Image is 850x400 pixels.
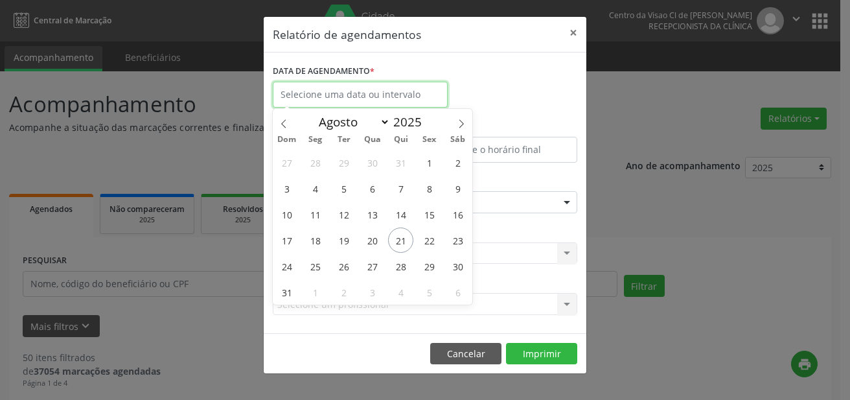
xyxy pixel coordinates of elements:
span: Agosto 5, 2025 [331,176,356,201]
span: Agosto 1, 2025 [417,150,442,175]
span: Agosto 13, 2025 [360,202,385,227]
span: Agosto 10, 2025 [274,202,299,227]
span: Setembro 3, 2025 [360,279,385,305]
span: Agosto 2, 2025 [445,150,470,175]
span: Setembro 6, 2025 [445,279,470,305]
span: Agosto 25, 2025 [303,253,328,279]
span: Agosto 31, 2025 [274,279,299,305]
span: Ter [330,135,358,144]
span: Seg [301,135,330,144]
span: Agosto 4, 2025 [303,176,328,201]
span: Agosto 27, 2025 [360,253,385,279]
span: Agosto 7, 2025 [388,176,413,201]
span: Setembro 5, 2025 [417,279,442,305]
span: Julho 31, 2025 [388,150,413,175]
h5: Relatório de agendamentos [273,26,421,43]
span: Agosto 19, 2025 [331,228,356,253]
span: Agosto 6, 2025 [360,176,385,201]
span: Agosto 14, 2025 [388,202,413,227]
button: Imprimir [506,343,577,365]
select: Month [312,113,390,131]
label: ATÉ [428,117,577,137]
input: Selecione o horário final [428,137,577,163]
span: Agosto 12, 2025 [331,202,356,227]
button: Cancelar [430,343,501,365]
span: Agosto 26, 2025 [331,253,356,279]
span: Agosto 22, 2025 [417,228,442,253]
span: Agosto 21, 2025 [388,228,413,253]
span: Agosto 30, 2025 [445,253,470,279]
span: Dom [273,135,301,144]
span: Agosto 16, 2025 [445,202,470,227]
input: Selecione uma data ou intervalo [273,82,448,108]
span: Qui [387,135,415,144]
span: Agosto 8, 2025 [417,176,442,201]
input: Year [390,113,433,130]
span: Julho 27, 2025 [274,150,299,175]
span: Setembro 1, 2025 [303,279,328,305]
span: Setembro 2, 2025 [331,279,356,305]
span: Setembro 4, 2025 [388,279,413,305]
span: Qua [358,135,387,144]
span: Julho 30, 2025 [360,150,385,175]
button: Close [560,17,586,49]
label: DATA DE AGENDAMENTO [273,62,374,82]
span: Sáb [444,135,472,144]
span: Agosto 29, 2025 [417,253,442,279]
span: Agosto 24, 2025 [274,253,299,279]
span: Agosto 15, 2025 [417,202,442,227]
span: Agosto 28, 2025 [388,253,413,279]
span: Agosto 3, 2025 [274,176,299,201]
span: Agosto 23, 2025 [445,228,470,253]
span: Agosto 9, 2025 [445,176,470,201]
span: Julho 28, 2025 [303,150,328,175]
span: Agosto 18, 2025 [303,228,328,253]
span: Sex [415,135,444,144]
span: Agosto 20, 2025 [360,228,385,253]
span: Julho 29, 2025 [331,150,356,175]
span: Agosto 11, 2025 [303,202,328,227]
span: Agosto 17, 2025 [274,228,299,253]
